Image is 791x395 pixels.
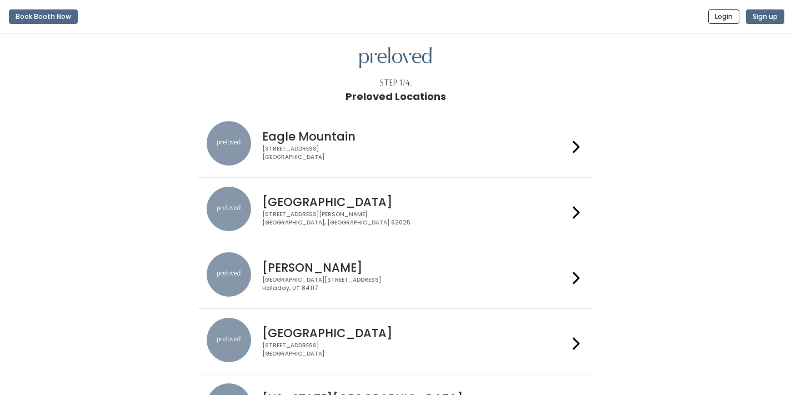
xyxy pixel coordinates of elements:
button: Book Booth Now [9,9,78,24]
img: preloved location [207,252,251,297]
button: Login [708,9,739,24]
h4: [GEOGRAPHIC_DATA] [262,327,568,339]
img: preloved location [207,121,251,166]
h4: [PERSON_NAME] [262,261,568,274]
div: [GEOGRAPHIC_DATA][STREET_ADDRESS] Holladay, UT 84117 [262,276,568,292]
button: Sign up [746,9,784,24]
div: [STREET_ADDRESS] [GEOGRAPHIC_DATA] [262,145,568,161]
a: Book Booth Now [9,4,78,29]
h4: Eagle Mountain [262,130,568,143]
div: Step 1/4: [379,77,412,89]
a: preloved location Eagle Mountain [STREET_ADDRESS][GEOGRAPHIC_DATA] [207,121,584,168]
a: preloved location [GEOGRAPHIC_DATA] [STREET_ADDRESS][PERSON_NAME][GEOGRAPHIC_DATA], [GEOGRAPHIC_D... [207,187,584,234]
img: preloved location [207,187,251,231]
a: preloved location [PERSON_NAME] [GEOGRAPHIC_DATA][STREET_ADDRESS]Holladay, UT 84117 [207,252,584,299]
img: preloved logo [359,47,432,69]
a: preloved location [GEOGRAPHIC_DATA] [STREET_ADDRESS][GEOGRAPHIC_DATA] [207,318,584,365]
img: preloved location [207,318,251,362]
h1: Preloved Locations [346,91,446,102]
div: [STREET_ADDRESS][PERSON_NAME] [GEOGRAPHIC_DATA], [GEOGRAPHIC_DATA] 62025 [262,211,568,227]
div: [STREET_ADDRESS] [GEOGRAPHIC_DATA] [262,342,568,358]
h4: [GEOGRAPHIC_DATA] [262,196,568,208]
